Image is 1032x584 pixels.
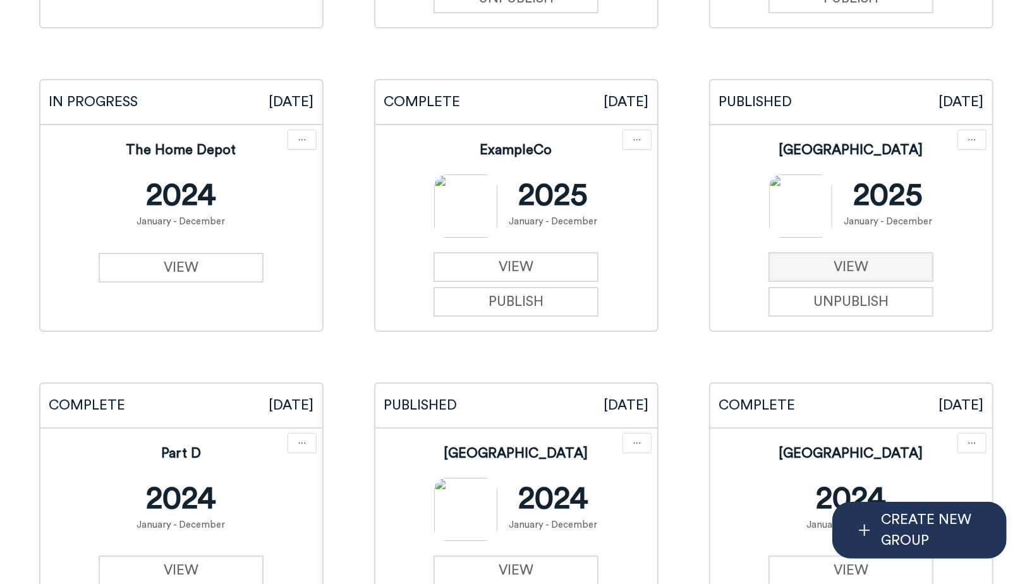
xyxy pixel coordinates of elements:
p: PUBLISHED [384,395,457,416]
p: [DATE] [938,395,983,416]
p: [DATE] [269,395,313,416]
span: ellipsis [633,135,641,144]
button: ellipsis [288,130,317,150]
p: [DATE] [604,395,648,416]
a: VIEW [434,252,598,282]
span: plus [858,523,871,537]
p: January - December [509,211,598,232]
p: [DATE] [269,92,313,113]
button: ellipsis [957,130,986,150]
img: production%2Funtitled-duhwgwhyh%20-%20Rectangle%2012.png [434,174,497,238]
p: CREATE NEW GROUP [881,509,981,551]
p: 2025 [519,179,588,211]
p: IN PROGRESS [49,92,138,113]
p: [GEOGRAPHIC_DATA] [779,140,923,161]
button: ellipsis [622,130,652,150]
p: 2024 [146,483,216,514]
button: ellipsis [957,433,986,453]
p: 2024 [146,179,216,211]
button: PUBLISH [434,287,598,317]
p: COMPLETE [384,92,460,113]
p: 2024 [816,483,885,514]
p: 2025 [854,179,923,211]
a: VIEW [768,252,933,282]
span: ellipsis [968,135,976,144]
p: PUBLISHED [719,92,792,113]
p: January - December [509,514,598,535]
button: ellipsis [288,433,317,453]
p: Part D [161,443,201,464]
img: production%2Funtitled-zl7_zzwr3p%20-%20quinnipiac.jpg [769,174,832,238]
p: COMPLETE [49,395,125,416]
p: ExampleCo [480,140,552,161]
p: [GEOGRAPHIC_DATA] [779,443,923,464]
button: ellipsis [622,433,652,453]
p: [DATE] [604,92,648,113]
span: ellipsis [298,135,307,144]
p: 2024 [519,483,588,514]
p: [GEOGRAPHIC_DATA] [444,443,588,464]
p: The Home Depot [126,140,236,161]
span: ellipsis [298,439,307,447]
p: January - December [844,211,933,232]
p: January - December [137,211,225,232]
p: [DATE] [938,92,983,113]
p: January - December [137,514,225,535]
span: ellipsis [968,439,976,447]
img: production%2Funtitled-zl7_zzwr3p%20-%20quinnipiac.jpg [434,478,497,541]
button: UNPUBLISH [768,287,933,317]
a: VIEW [99,253,264,283]
p: January - December [806,514,895,535]
span: ellipsis [633,439,641,447]
p: COMPLETE [719,395,795,416]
